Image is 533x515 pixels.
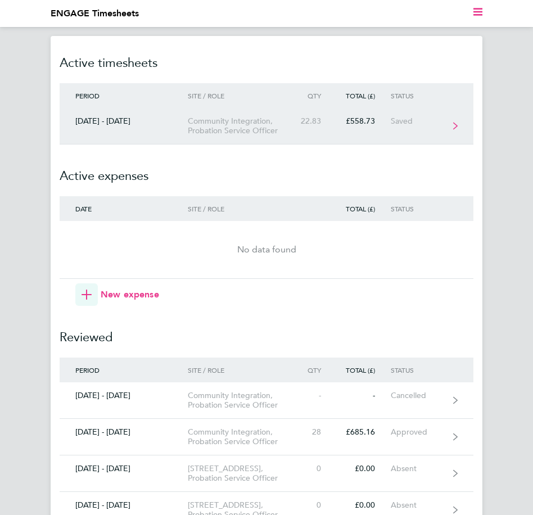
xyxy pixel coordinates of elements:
div: Cancelled [391,391,449,400]
div: £558.73 [337,116,391,126]
span: Period [75,365,100,374]
div: 28 [296,427,337,437]
div: Total (£) [337,92,391,100]
span: Period [75,91,100,100]
div: - [337,391,391,400]
div: Absent [391,464,449,473]
div: Absent [391,500,449,510]
a: [DATE] - [DATE]Community Integration, Probation Service Officer22.83£558.73Saved [60,108,473,144]
div: 0 [296,464,337,473]
div: Community Integration, Probation Service Officer [188,427,295,446]
li: ENGAGE Timesheets [51,7,139,20]
div: Status [391,205,449,213]
div: Approved [391,427,449,437]
div: Total (£) [337,205,391,213]
div: Qty [296,92,337,100]
h2: Reviewed [60,306,473,358]
div: £0.00 [337,500,391,510]
div: Status [391,92,449,100]
div: Site / Role [188,92,295,100]
div: - [296,391,337,400]
div: Site / Role [188,366,295,374]
div: [DATE] - [DATE] [60,116,188,126]
div: No data found [60,243,473,256]
h2: Active expenses [60,144,473,196]
div: Qty [296,366,337,374]
div: [STREET_ADDRESS], Probation Service Officer [188,464,295,483]
a: [DATE] - [DATE]Community Integration, Probation Service Officer28£685.16Approved [60,419,473,455]
div: 22.83 [296,116,337,126]
div: [DATE] - [DATE] [60,391,188,400]
div: Community Integration, Probation Service Officer [188,391,295,410]
div: [DATE] - [DATE] [60,427,188,437]
div: Total (£) [337,366,391,374]
div: [DATE] - [DATE] [60,500,188,510]
a: [DATE] - [DATE][STREET_ADDRESS], Probation Service Officer0£0.00Absent [60,455,473,492]
div: £685.16 [337,427,391,437]
div: £0.00 [337,464,391,473]
h2: Active timesheets [60,54,473,83]
a: [DATE] - [DATE]Community Integration, Probation Service Officer--Cancelled [60,382,473,419]
div: 0 [296,500,337,510]
div: Status [391,366,449,374]
div: Site / Role [188,205,295,213]
div: Date [60,205,188,213]
div: [DATE] - [DATE] [60,464,188,473]
div: Saved [391,116,449,126]
div: Community Integration, Probation Service Officer [188,116,295,135]
span: New expense [101,288,159,301]
button: New expense [75,283,159,306]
